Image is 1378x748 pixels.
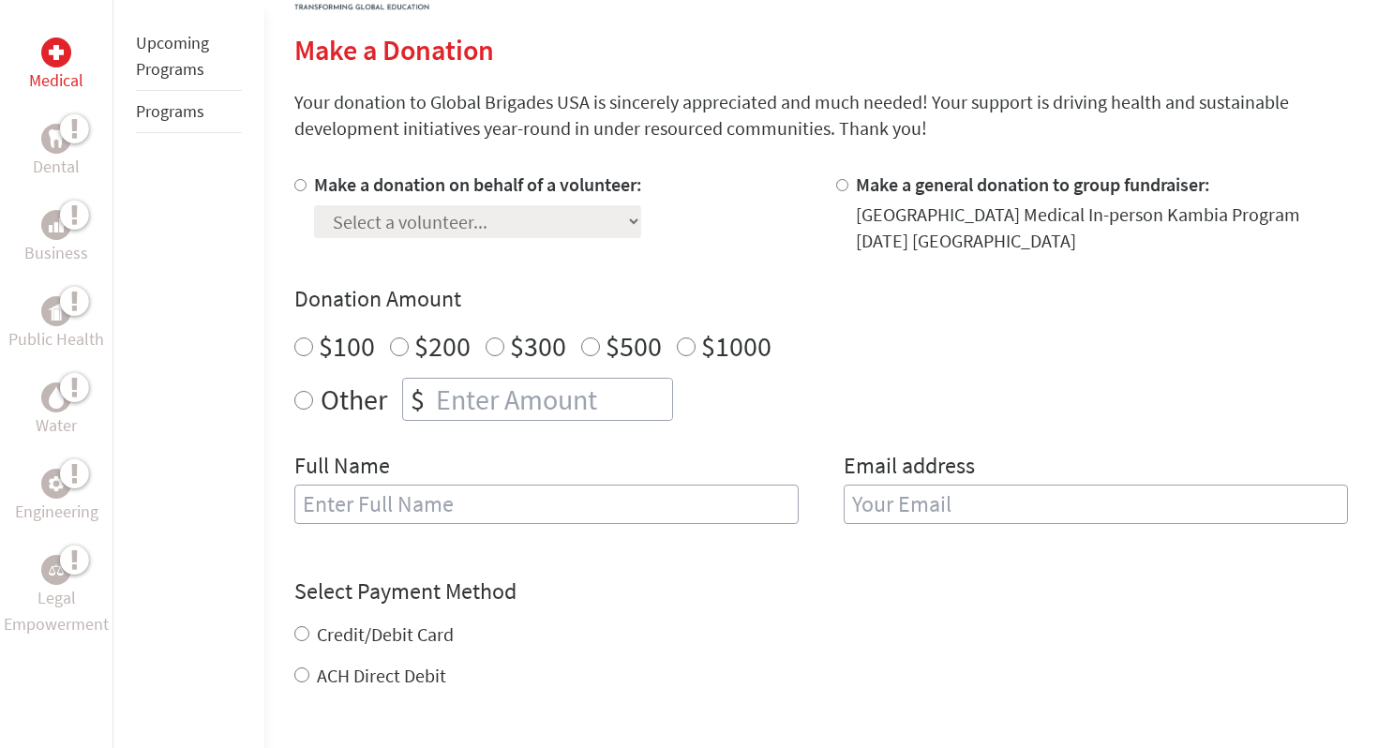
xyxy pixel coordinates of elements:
li: Upcoming Programs [136,22,242,91]
label: Credit/Debit Card [317,622,454,646]
a: Public HealthPublic Health [8,296,104,352]
label: Full Name [294,451,390,485]
label: $300 [510,328,566,364]
input: Enter Full Name [294,485,799,524]
img: Water [49,386,64,408]
div: [GEOGRAPHIC_DATA] Medical In-person Kambia Program [DATE] [GEOGRAPHIC_DATA] [856,202,1348,254]
a: DentalDental [33,124,80,180]
div: Water [41,382,71,412]
a: EngineeringEngineering [15,469,98,525]
img: Dental [49,129,64,147]
label: $1000 [701,328,771,364]
a: MedicalMedical [29,37,83,94]
p: Public Health [8,326,104,352]
a: Programs [136,100,204,122]
p: Legal Empowerment [4,585,109,637]
div: $ [403,379,432,420]
a: Upcoming Programs [136,32,209,80]
p: Engineering [15,499,98,525]
div: Dental [41,124,71,154]
img: Business [49,217,64,232]
a: BusinessBusiness [24,210,88,266]
p: Dental [33,154,80,180]
label: $100 [319,328,375,364]
p: Your donation to Global Brigades USA is sincerely appreciated and much needed! Your support is dr... [294,89,1348,142]
div: Public Health [41,296,71,326]
h2: Make a Donation [294,33,1348,67]
input: Your Email [844,485,1348,524]
a: WaterWater [36,382,77,439]
p: Business [24,240,88,266]
p: Water [36,412,77,439]
div: Legal Empowerment [41,555,71,585]
label: Email address [844,451,975,485]
div: Engineering [41,469,71,499]
li: Programs [136,91,242,133]
label: Make a donation on behalf of a volunteer: [314,172,642,196]
div: Business [41,210,71,240]
label: Make a general donation to group fundraiser: [856,172,1210,196]
h4: Donation Amount [294,284,1348,314]
label: $200 [414,328,471,364]
h4: Select Payment Method [294,576,1348,606]
a: Legal EmpowermentLegal Empowerment [4,555,109,637]
img: Medical [49,45,64,60]
img: Engineering [49,476,64,491]
div: Medical [41,37,71,67]
label: ACH Direct Debit [317,664,446,687]
img: Public Health [49,302,64,321]
img: Legal Empowerment [49,564,64,576]
p: Medical [29,67,83,94]
label: Other [321,378,387,421]
label: $500 [606,328,662,364]
input: Enter Amount [432,379,672,420]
